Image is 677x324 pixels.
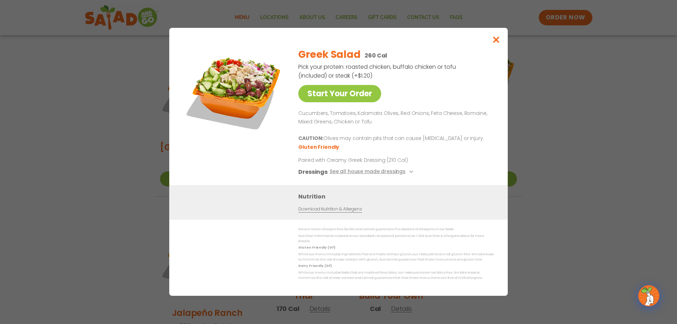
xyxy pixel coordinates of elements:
[485,28,508,51] button: Close modal
[298,270,494,281] p: While our menu includes foods that are made without dairy, our restaurants are not dairy free. We...
[298,135,323,142] b: CAUTION:
[298,206,362,213] a: Download Nutrition & Allergens
[298,135,491,143] p: Olives may contain pits that can cause [MEDICAL_DATA] or injury.
[365,51,387,60] p: 260 Cal
[298,246,335,250] strong: Gluten Friendly (GF)
[298,227,494,232] p: We are not an allergen free facility and cannot guarantee the absence of allergens in our foods.
[298,144,340,151] li: Gluten Friendly
[639,286,659,306] img: wpChatIcon
[330,168,415,177] button: See all house made dressings
[298,252,494,263] p: While our menu includes ingredients that are made without gluten, our restaurants are not gluten ...
[298,62,457,80] p: Pick your protein: roasted chicken, buffalo chicken or tofu (included) or steak (+$1.20)
[185,42,284,141] img: Featured product photo for Greek Salad
[298,233,494,244] p: Nutrition information is based on our standard recipes and portion sizes. Click Nutrition & Aller...
[298,168,328,177] h3: Dressings
[298,109,491,126] p: Cucumbers, Tomatoes, Kalamata Olives, Red Onions, Feta Cheese, Romaine, Mixed Greens, Chicken or ...
[298,47,360,62] h2: Greek Salad
[298,157,429,164] p: Paired with Creamy Greek Dressing (210 Cal)
[298,85,381,102] a: Start Your Order
[298,192,497,201] h3: Nutrition
[298,264,331,268] strong: Dairy Friendly (DF)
